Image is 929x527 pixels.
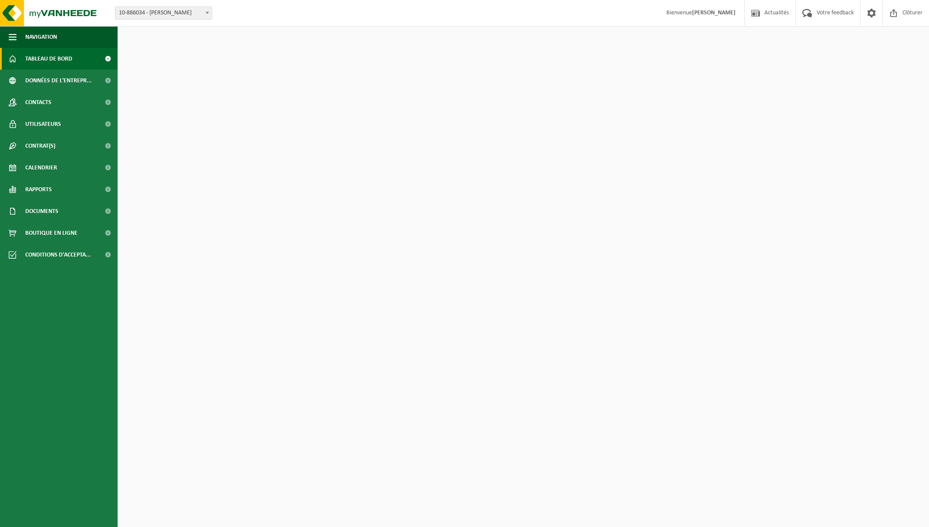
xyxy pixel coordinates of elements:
span: Navigation [25,26,57,48]
span: Documents [25,200,58,222]
span: Tableau de bord [25,48,72,70]
span: Boutique en ligne [25,222,78,244]
span: Conditions d'accepta... [25,244,91,266]
span: Utilisateurs [25,113,61,135]
span: Calendrier [25,157,57,179]
span: 10-886034 - ROSIER - MOUSTIER [115,7,212,19]
span: Contrat(s) [25,135,55,157]
span: Rapports [25,179,52,200]
span: Données de l'entrepr... [25,70,92,91]
strong: [PERSON_NAME] [692,10,736,16]
span: Contacts [25,91,51,113]
span: 10-886034 - ROSIER - MOUSTIER [115,7,212,20]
